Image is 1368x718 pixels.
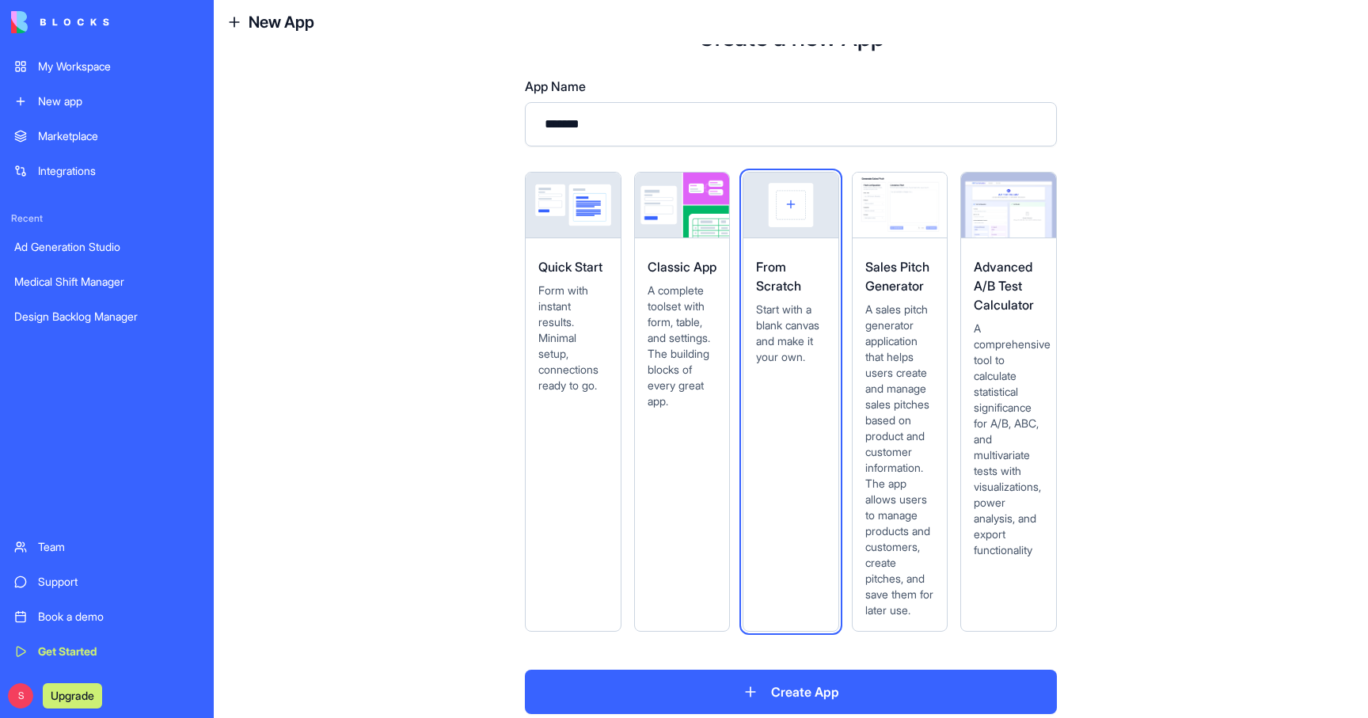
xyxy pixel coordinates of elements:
[249,11,314,33] a: New App
[5,85,209,117] a: New app
[38,574,199,590] div: Support
[14,309,199,325] div: Design Backlog Manager
[525,670,1057,714] button: Create App
[14,274,199,290] div: Medical Shift Manager
[38,539,199,555] div: Team
[38,93,199,109] div: New app
[648,283,717,409] span: A complete toolset with form, table, and settings. The building blocks of every great app.
[38,644,199,659] div: Get Started
[43,683,102,709] button: Upgrade
[38,163,199,179] div: Integrations
[38,128,199,144] div: Marketplace
[5,636,209,667] a: Get Started
[5,601,209,633] a: Book a demo
[5,531,209,563] a: Team
[38,609,199,625] div: Book a demo
[5,266,209,298] a: Medical Shift Manager
[648,257,717,276] span: Classic App
[525,77,1057,96] label: App Name
[38,59,199,74] div: My Workspace
[5,51,209,82] a: My Workspace
[5,231,209,263] a: Ad Generation Studio
[5,212,209,225] span: Recent
[5,120,209,152] a: Marketplace
[5,155,209,187] a: Integrations
[538,283,608,393] span: Form with instant results. Minimal setup, connections ready to go.
[14,239,199,255] div: Ad Generation Studio
[5,301,209,332] a: Design Backlog Manager
[865,302,935,618] span: A sales pitch generator application that helps users create and manage sales pitches based on pro...
[756,302,826,365] span: Start with a blank canvas and make it your own.
[756,257,826,295] span: From Scratch
[974,321,1043,558] span: A comprehensive tool to calculate statistical significance for A/B, ABC, and multivariate tests w...
[8,683,33,709] span: S
[5,566,209,598] a: Support
[974,257,1043,314] span: Advanced A/B Test Calculator
[43,687,102,703] a: Upgrade
[11,11,109,33] img: logo
[865,257,935,295] span: Sales Pitch Generator
[538,257,608,276] span: Quick Start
